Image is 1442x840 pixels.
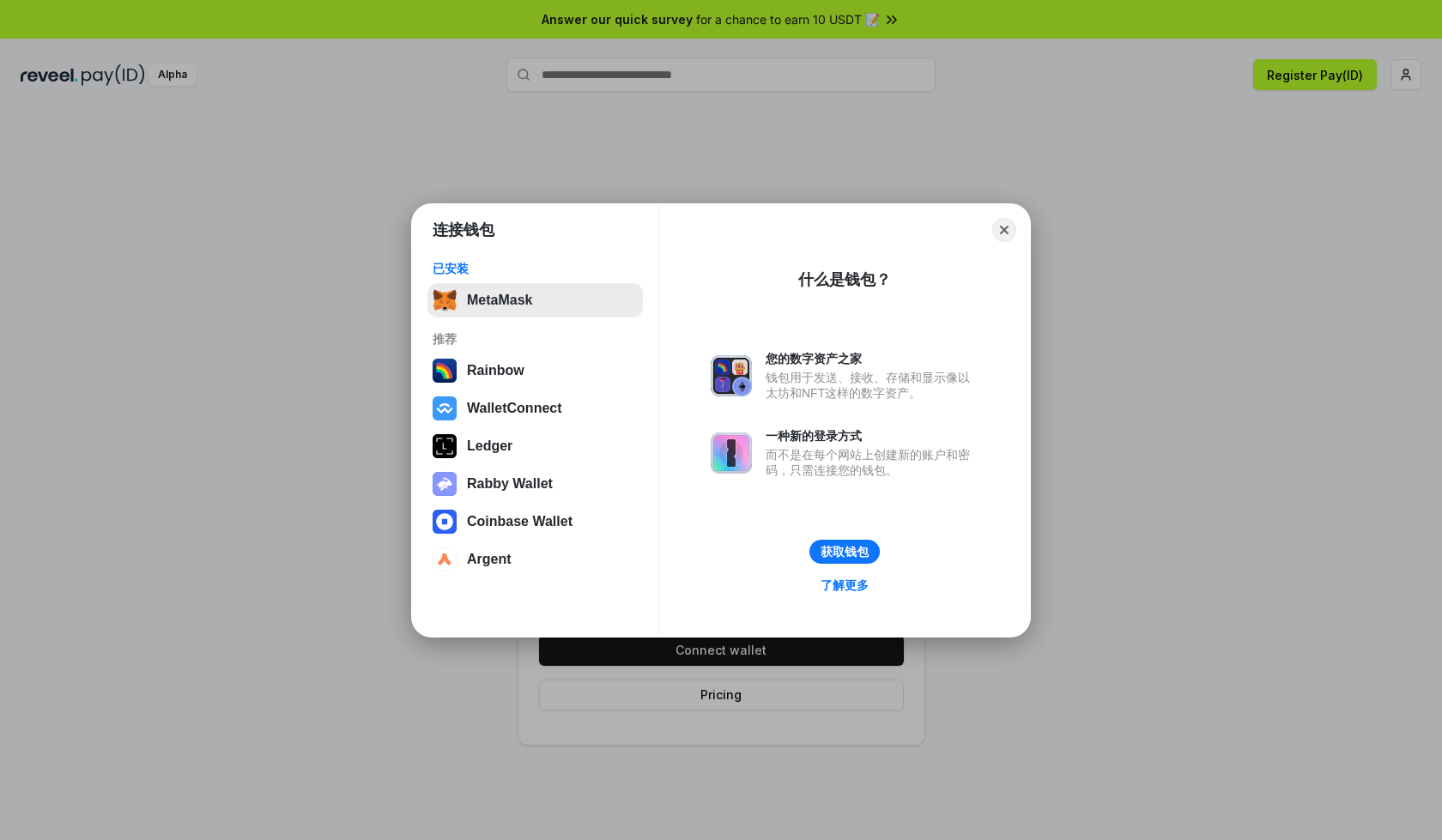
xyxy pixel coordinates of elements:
[427,391,643,426] button: WalletConnect
[433,261,638,276] div: 已安装
[433,472,457,496] img: svg+xml,%3Csvg%20xmlns%3D%22http%3A%2F%2Fwww.w3.org%2F2000%2Fsvg%22%20fill%3D%22none%22%20viewBox...
[433,331,638,347] div: 推荐
[992,218,1016,242] button: Close
[467,401,562,416] div: WalletConnect
[821,577,869,593] div: 了解更多
[467,514,573,529] div: Coinbase Wallet
[433,434,457,458] img: svg+xml,%3Csvg%20xmlns%3D%22http%3A%2F%2Fwww.w3.org%2F2000%2Fsvg%22%20width%3D%2228%22%20height%3...
[433,547,457,571] img: svg+xml,%3Csvg%20width%3D%2228%22%20height%3D%2228%22%20viewBox%3D%220%200%2028%2028%22%20fill%3D...
[467,363,524,378] div: Rainbow
[821,544,869,559] div: 获取钱包
[427,283,643,317] button: MetaMask
[711,432,752,474] img: svg+xml,%3Csvg%20xmlns%3D%22http%3A%2F%2Fwww.w3.org%2F2000%2Fsvg%22%20fill%3D%22none%22%20viewBox...
[427,542,643,577] button: Argent
[809,540,880,564] button: 获取钱包
[433,396,457,420] img: svg+xml,%3Csvg%20width%3D%2228%22%20height%3D%2228%22%20viewBox%3D%220%200%2028%2028%22%20fill%3D...
[467,293,532,308] div: MetaMask
[433,220,494,240] h1: 连接钱包
[433,359,457,383] img: svg+xml,%3Csvg%20width%3D%22120%22%20height%3D%22120%22%20viewBox%3D%220%200%20120%20120%22%20fil...
[766,447,978,478] div: 而不是在每个网站上创建新的账户和密码，只需连接您的钱包。
[427,505,643,539] button: Coinbase Wallet
[433,288,457,312] img: svg+xml,%3Csvg%20fill%3D%22none%22%20height%3D%2233%22%20viewBox%3D%220%200%2035%2033%22%20width%...
[427,354,643,388] button: Rainbow
[433,510,457,534] img: svg+xml,%3Csvg%20width%3D%2228%22%20height%3D%2228%22%20viewBox%3D%220%200%2028%2028%22%20fill%3D...
[766,428,978,444] div: 一种新的登录方式
[427,429,643,463] button: Ledger
[467,438,512,454] div: Ledger
[766,351,978,366] div: 您的数字资产之家
[711,355,752,396] img: svg+xml,%3Csvg%20xmlns%3D%22http%3A%2F%2Fwww.w3.org%2F2000%2Fsvg%22%20fill%3D%22none%22%20viewBox...
[467,552,512,567] div: Argent
[766,370,978,401] div: 钱包用于发送、接收、存储和显示像以太坊和NFT这样的数字资产。
[810,574,879,596] a: 了解更多
[798,269,891,290] div: 什么是钱包？
[427,467,643,501] button: Rabby Wallet
[467,476,553,492] div: Rabby Wallet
